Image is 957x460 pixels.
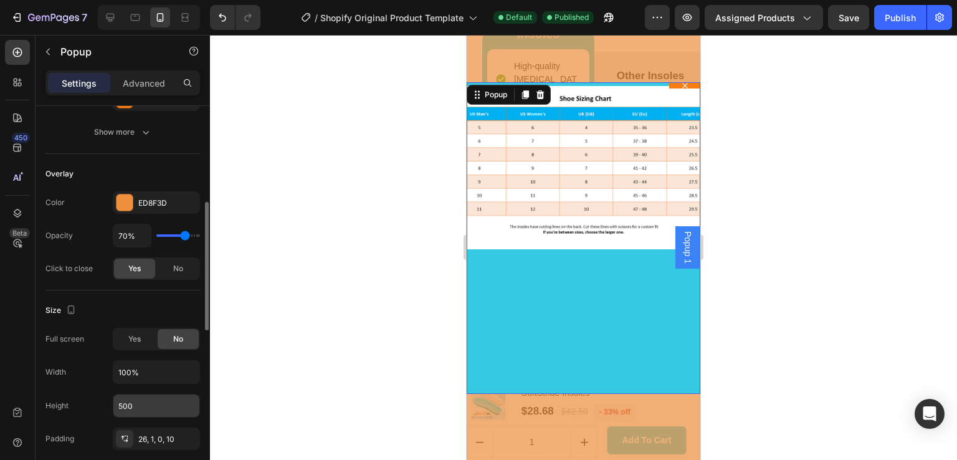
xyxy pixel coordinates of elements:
[45,121,200,143] button: Show more
[128,333,141,345] span: Yes
[45,197,65,208] div: Color
[16,54,43,65] div: Popup
[62,77,97,90] p: Settings
[9,228,30,238] div: Beta
[123,77,165,90] p: Advanced
[138,434,197,445] div: 26, 1, 0, 10
[173,263,183,274] span: No
[705,5,823,30] button: Assigned Products
[45,367,66,378] div: Width
[210,5,260,30] div: Undo/Redo
[113,395,199,417] input: Auto
[113,361,199,383] input: Auto
[138,198,197,209] div: ED8F3D
[45,168,74,180] div: Overlay
[555,12,589,23] span: Published
[506,12,532,23] span: Default
[12,133,30,143] div: 450
[173,333,183,345] span: No
[128,263,141,274] span: Yes
[45,333,84,345] div: Full screen
[874,5,926,30] button: Publish
[715,11,795,24] span: Assigned Products
[82,10,87,25] p: 7
[5,5,93,30] button: 7
[315,11,318,24] span: /
[839,12,859,23] span: Save
[467,35,700,460] iframe: Design area
[45,302,79,319] div: Size
[320,11,464,24] span: Shopify Original Product Template
[915,399,945,429] div: Open Intercom Messenger
[45,400,69,411] div: Height
[828,5,869,30] button: Save
[94,126,152,138] div: Show more
[45,230,73,241] div: Opacity
[113,224,151,247] input: Auto
[45,263,93,274] div: Click to close
[45,433,74,444] div: Padding
[60,44,166,59] p: Popup
[885,11,916,24] div: Publish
